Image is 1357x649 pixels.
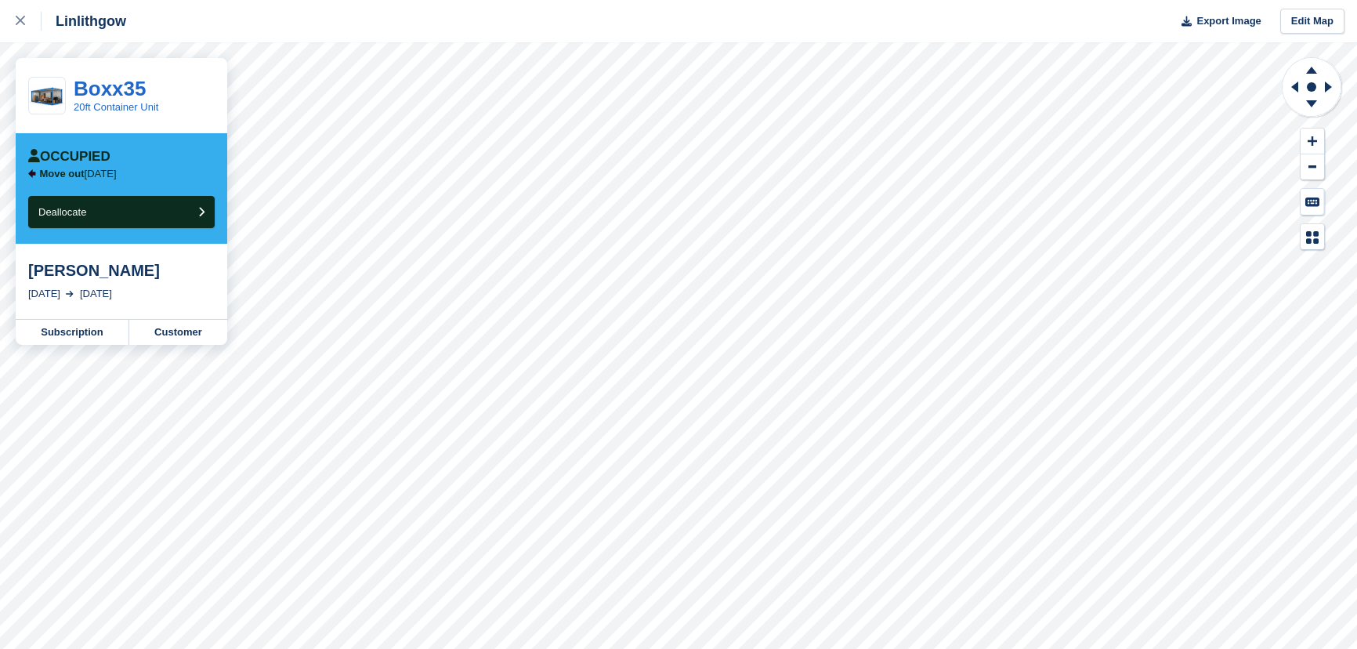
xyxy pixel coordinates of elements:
[28,196,215,228] button: Deallocate
[28,286,60,302] div: [DATE]
[16,320,129,345] a: Subscription
[80,286,112,302] div: [DATE]
[42,12,126,31] div: Linlithgow
[1196,13,1261,29] span: Export Image
[40,168,117,180] p: [DATE]
[1301,189,1324,215] button: Keyboard Shortcuts
[66,291,74,297] img: arrow-right-light-icn-cde0832a797a2874e46488d9cf13f60e5c3a73dbe684e267c42b8395dfbc2abf.svg
[28,169,36,178] img: arrow-left-icn-90495f2de72eb5bd0bd1c3c35deca35cc13f817d75bef06ecd7c0b315636ce7e.svg
[28,261,215,280] div: [PERSON_NAME]
[1301,129,1324,154] button: Zoom In
[1280,9,1344,34] a: Edit Map
[129,320,227,345] a: Customer
[40,168,85,179] span: Move out
[1301,154,1324,180] button: Zoom Out
[74,77,147,100] a: Boxx35
[28,149,110,165] div: Occupied
[38,206,86,218] span: Deallocate
[1301,224,1324,250] button: Map Legend
[1172,9,1261,34] button: Export Image
[29,84,65,108] img: house.png
[74,101,158,113] a: 20ft Container Unit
